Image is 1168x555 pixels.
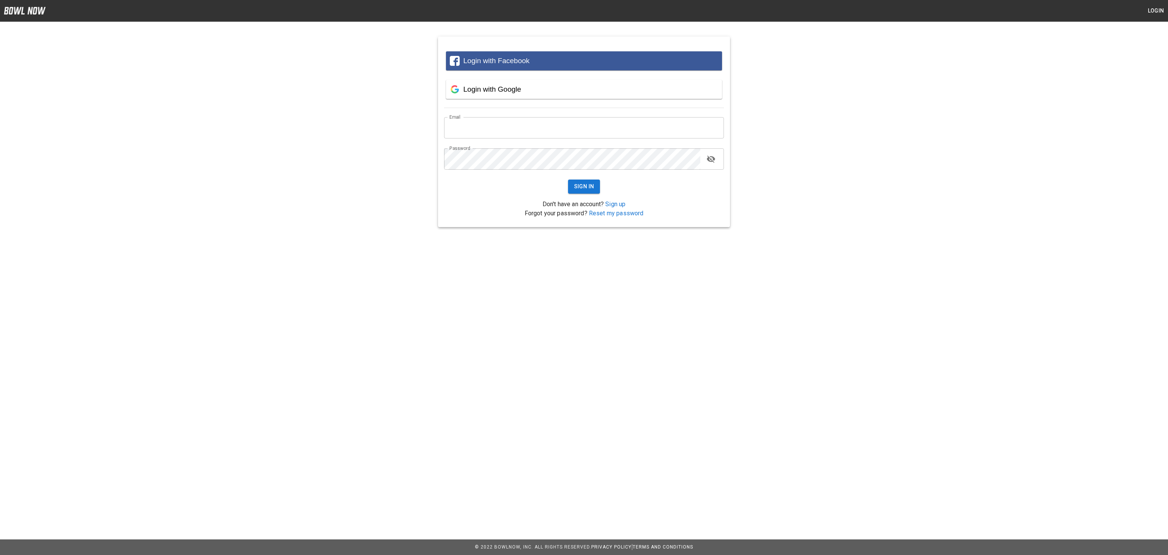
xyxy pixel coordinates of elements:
button: Login with Facebook [446,51,722,70]
button: Login [1144,4,1168,18]
a: Sign up [605,200,625,208]
span: Login with Google [463,85,521,93]
a: Reset my password [589,210,644,217]
button: Login with Google [446,80,722,99]
img: logo [4,7,46,14]
button: Sign In [568,180,600,194]
span: Login with Facebook [463,57,530,65]
p: Forgot your password? [444,209,724,218]
span: © 2022 BowlNow, Inc. All Rights Reserved. [475,544,591,550]
a: Privacy Policy [591,544,632,550]
a: Terms and Conditions [633,544,693,550]
button: toggle password visibility [703,151,719,167]
p: Don't have an account? [444,200,724,209]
